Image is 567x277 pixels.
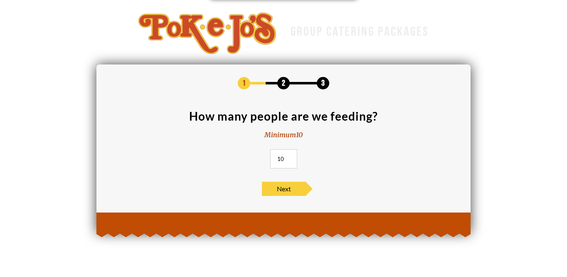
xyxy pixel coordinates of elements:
div: Minimum 10 [264,130,303,140]
div: How many people are we feeding? [189,110,378,122]
div: GROUP CATERING PACKAGES [284,22,429,38]
span: 3 [317,77,329,89]
img: logo-34603ddf.svg [138,12,276,54]
span: Next [262,182,306,196]
span: 2 [277,77,290,89]
span: 1 [238,77,250,89]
